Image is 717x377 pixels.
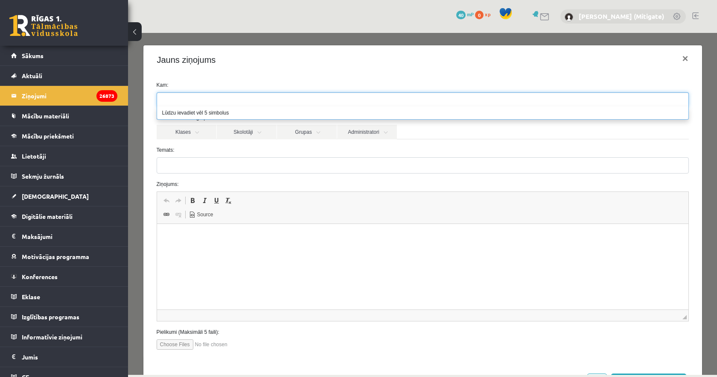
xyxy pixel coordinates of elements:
span: Mācību materiāli [22,112,69,120]
a: Eklase [11,287,117,306]
a: 40 mP [456,11,474,18]
span: Source [68,178,85,186]
span: Aktuāli [22,72,42,80]
a: Mācību priekšmeti [11,126,117,146]
span: Sekmju žurnāls [22,172,64,180]
a: Undo (⌘+Z) [32,162,44,173]
a: Italic (⌘+I) [70,162,82,173]
a: Konferences [11,267,117,286]
a: Link (⌘+K) [32,176,44,187]
a: Administratori [209,92,269,106]
button: Atcelt [459,341,479,356]
a: Bold (⌘+B) [58,162,70,173]
label: Kam: [22,48,567,56]
span: Informatīvie ziņojumi [22,333,82,341]
span: Digitālie materiāli [22,212,73,220]
label: Pielikumi (Maksimāli 5 faili): [22,295,567,303]
span: Konferences [22,273,58,280]
button: [DEMOGRAPHIC_DATA] ziņu [483,341,559,356]
a: Underline (⌘+U) [82,162,94,173]
a: Sekmju žurnāls [11,166,117,186]
h4: Jauns ziņojums [29,21,88,33]
span: Eklase [22,293,40,300]
iframe: Editor, wiswyg-editor-47364029596260-1756297458-737 [29,191,560,277]
a: Digitālie materiāli [11,206,117,226]
a: Lietotāji [11,146,117,166]
a: Maksājumi [11,227,117,246]
span: mP [467,11,474,18]
label: Izvēlies adresātu grupas: [22,81,567,88]
legend: Maksājumi [22,227,117,246]
a: Ziņojumi26873 [11,86,117,106]
a: Izglītības programas [11,307,117,327]
span: Lietotāji [22,152,46,160]
span: Resize [554,282,559,286]
a: Motivācijas programma [11,247,117,266]
a: Unlink [44,176,56,187]
span: [DEMOGRAPHIC_DATA] [22,192,89,200]
span: Jumis [22,353,38,361]
a: Rīgas 1. Tālmācības vidusskola [9,15,78,36]
a: [PERSON_NAME] (Mitigate) [579,12,664,21]
img: Vitālijs Viļums (Mitigate) [565,13,573,21]
a: Remove Format [94,162,106,173]
span: Mācību priekšmeti [22,132,74,140]
label: Temats: [22,113,567,121]
a: Redo (⌘+Y) [44,162,56,173]
a: Aktuāli [11,66,117,85]
span: Izglītības programas [22,313,79,321]
a: Informatīvie ziņojumi [11,327,117,347]
button: × [547,14,567,38]
a: Source [58,176,88,187]
a: Jumis [11,347,117,367]
span: Motivācijas programma [22,253,89,260]
label: Ziņojums: [22,147,567,155]
a: Mācību materiāli [11,106,117,126]
a: Sākums [11,46,117,65]
span: 40 [456,11,466,19]
li: Lūdzu ievadiet vēl 5 simbolus [29,74,560,86]
i: 26873 [96,90,117,102]
span: Sākums [22,52,44,59]
a: Klases [29,92,88,106]
a: [DEMOGRAPHIC_DATA] [11,186,117,206]
a: Grupas [149,92,209,106]
a: 0 xp [475,11,495,18]
legend: Ziņojumi [22,86,117,106]
a: Skolotāji [89,92,149,106]
span: 0 [475,11,484,19]
span: xp [485,11,490,18]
